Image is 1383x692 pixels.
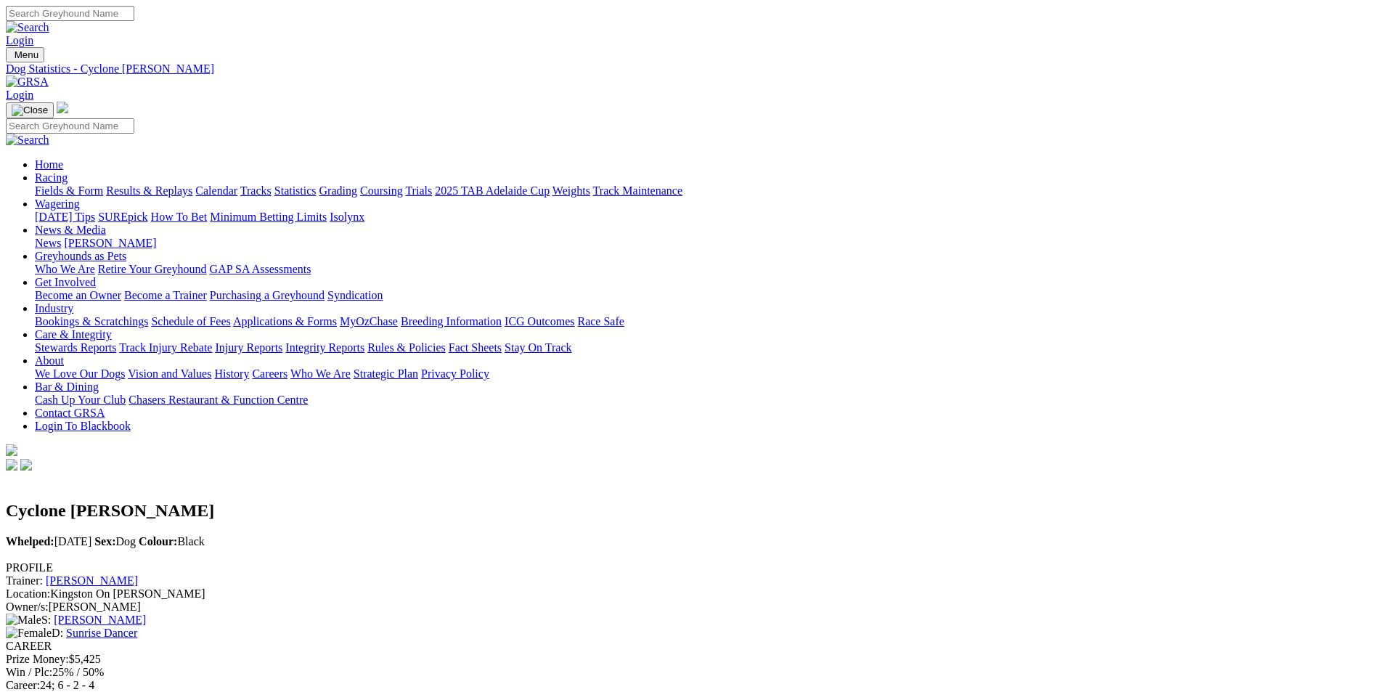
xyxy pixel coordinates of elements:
[360,184,403,197] a: Coursing
[240,184,272,197] a: Tracks
[66,627,137,639] a: Sunrise Dancer
[327,289,383,301] a: Syndication
[6,134,49,147] img: Search
[98,211,147,223] a: SUREpick
[6,614,51,626] span: S:
[319,184,357,197] a: Grading
[401,315,502,327] a: Breeding Information
[552,184,590,197] a: Weights
[6,102,54,118] button: Toggle navigation
[6,535,54,548] b: Whelped:
[64,237,156,249] a: [PERSON_NAME]
[46,574,138,587] a: [PERSON_NAME]
[57,102,68,113] img: logo-grsa-white.png
[6,666,52,678] span: Win / Plc:
[35,237,61,249] a: News
[128,394,308,406] a: Chasers Restaurant & Function Centre
[119,341,212,354] a: Track Injury Rebate
[505,341,571,354] a: Stay On Track
[340,315,398,327] a: MyOzChase
[35,315,148,327] a: Bookings & Scratchings
[215,341,282,354] a: Injury Reports
[593,184,682,197] a: Track Maintenance
[35,380,99,393] a: Bar & Dining
[35,407,105,419] a: Contact GRSA
[6,62,1377,76] a: Dog Statistics - Cyclone [PERSON_NAME]
[6,627,52,640] img: Female
[35,394,126,406] a: Cash Up Your Club
[35,211,95,223] a: [DATE] Tips
[233,315,337,327] a: Applications & Forms
[290,367,351,380] a: Who We Are
[35,171,68,184] a: Racing
[35,328,112,341] a: Care & Integrity
[6,444,17,456] img: logo-grsa-white.png
[6,601,1377,614] div: [PERSON_NAME]
[35,250,126,262] a: Greyhounds as Pets
[252,367,287,380] a: Careers
[274,184,317,197] a: Statistics
[6,6,134,21] input: Search
[505,315,574,327] a: ICG Outcomes
[210,263,311,275] a: GAP SA Assessments
[6,640,1377,653] div: CAREER
[6,459,17,471] img: facebook.svg
[6,627,63,639] span: D:
[435,184,550,197] a: 2025 TAB Adelaide Cup
[98,263,207,275] a: Retire Your Greyhound
[94,535,136,548] span: Dog
[405,184,432,197] a: Trials
[35,198,80,210] a: Wagering
[128,367,211,380] a: Vision and Values
[6,89,33,101] a: Login
[6,574,43,587] span: Trainer:
[6,535,91,548] span: [DATE]
[35,184,1377,198] div: Racing
[577,315,624,327] a: Race Safe
[35,158,63,171] a: Home
[6,666,1377,679] div: 25% / 50%
[139,535,205,548] span: Black
[6,653,69,665] span: Prize Money:
[6,601,49,613] span: Owner/s:
[210,289,325,301] a: Purchasing a Greyhound
[35,367,125,380] a: We Love Our Dogs
[35,302,73,314] a: Industry
[6,587,50,600] span: Location:
[35,263,1377,276] div: Greyhounds as Pets
[35,237,1377,250] div: News & Media
[195,184,237,197] a: Calendar
[54,614,146,626] a: [PERSON_NAME]
[139,535,177,548] b: Colour:
[6,47,44,62] button: Toggle navigation
[6,34,33,46] a: Login
[94,535,115,548] b: Sex:
[35,276,96,288] a: Get Involved
[6,679,40,691] span: Career:
[151,315,230,327] a: Schedule of Fees
[35,420,131,432] a: Login To Blackbook
[35,341,1377,354] div: Care & Integrity
[330,211,364,223] a: Isolynx
[151,211,208,223] a: How To Bet
[6,653,1377,666] div: $5,425
[35,394,1377,407] div: Bar & Dining
[35,224,106,236] a: News & Media
[6,118,134,134] input: Search
[421,367,489,380] a: Privacy Policy
[106,184,192,197] a: Results & Replays
[214,367,249,380] a: History
[35,354,64,367] a: About
[6,679,1377,692] div: 24; 6 - 2 - 4
[35,289,1377,302] div: Get Involved
[35,184,103,197] a: Fields & Form
[20,459,32,471] img: twitter.svg
[285,341,364,354] a: Integrity Reports
[6,501,1377,521] h2: Cyclone [PERSON_NAME]
[449,341,502,354] a: Fact Sheets
[6,76,49,89] img: GRSA
[367,341,446,354] a: Rules & Policies
[35,315,1377,328] div: Industry
[6,587,1377,601] div: Kingston On [PERSON_NAME]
